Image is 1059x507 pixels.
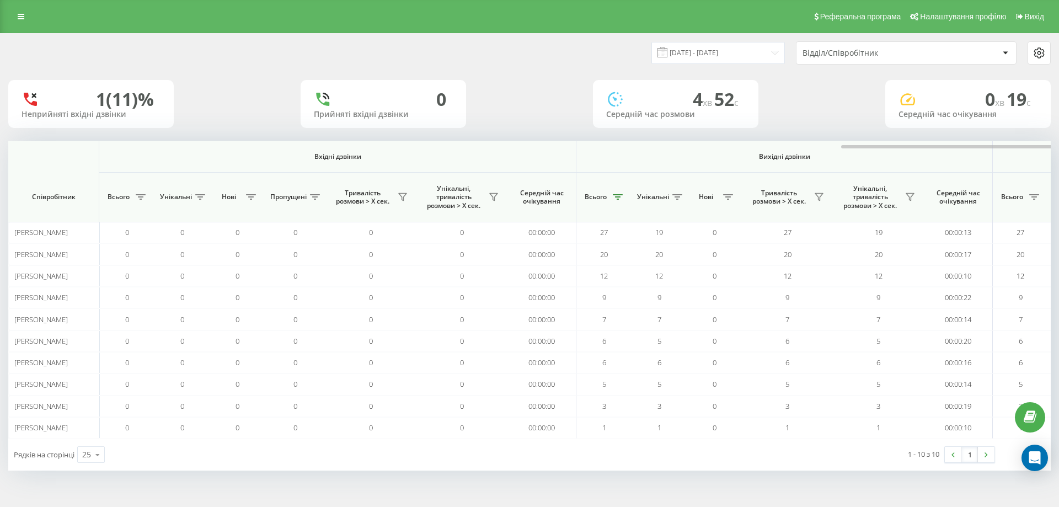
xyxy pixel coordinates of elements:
[180,336,184,346] span: 0
[600,271,608,281] span: 12
[602,336,606,346] span: 6
[293,314,297,324] span: 0
[924,352,993,373] td: 00:00:16
[507,352,576,373] td: 00:00:00
[369,357,373,367] span: 0
[784,249,791,259] span: 20
[293,336,297,346] span: 0
[180,379,184,389] span: 0
[713,379,716,389] span: 0
[920,12,1006,21] span: Налаштування профілю
[876,423,880,433] span: 1
[460,379,464,389] span: 0
[14,314,68,324] span: [PERSON_NAME]
[875,271,882,281] span: 12
[128,152,547,161] span: Вхідні дзвінки
[507,308,576,330] td: 00:00:00
[436,89,446,110] div: 0
[460,271,464,281] span: 0
[582,193,609,201] span: Всього
[14,450,74,460] span: Рядків на сторінці
[125,314,129,324] span: 0
[785,292,789,302] span: 9
[600,249,608,259] span: 20
[602,379,606,389] span: 5
[875,227,882,237] span: 19
[995,97,1007,109] span: хв
[180,292,184,302] span: 0
[876,357,880,367] span: 6
[14,401,68,411] span: [PERSON_NAME]
[1019,401,1023,411] span: 3
[507,330,576,352] td: 00:00:00
[924,222,993,243] td: 00:00:13
[657,292,661,302] span: 9
[803,49,934,58] div: Відділ/Співробітник
[924,417,993,439] td: 00:00:10
[293,379,297,389] span: 0
[747,189,811,206] span: Тривалість розмови > Х сек.
[105,193,132,201] span: Всього
[924,308,993,330] td: 00:00:14
[180,314,184,324] span: 0
[1019,292,1023,302] span: 9
[236,227,239,237] span: 0
[600,227,608,237] span: 27
[876,314,880,324] span: 7
[1017,227,1024,237] span: 27
[961,447,978,462] a: 1
[293,249,297,259] span: 0
[215,193,243,201] span: Нові
[96,89,154,110] div: 1 (11)%
[657,401,661,411] span: 3
[734,97,739,109] span: c
[602,292,606,302] span: 9
[293,423,297,433] span: 0
[293,271,297,281] span: 0
[236,249,239,259] span: 0
[602,314,606,324] span: 7
[713,227,716,237] span: 0
[985,87,1007,111] span: 0
[713,249,716,259] span: 0
[876,292,880,302] span: 9
[369,292,373,302] span: 0
[924,373,993,395] td: 00:00:14
[14,379,68,389] span: [PERSON_NAME]
[876,401,880,411] span: 3
[82,449,91,460] div: 25
[125,379,129,389] span: 0
[908,449,939,460] div: 1 - 10 з 10
[1019,379,1023,389] span: 5
[460,423,464,433] span: 0
[1019,357,1023,367] span: 6
[270,193,307,201] span: Пропущені
[898,110,1037,119] div: Середній час очікування
[637,193,669,201] span: Унікальні
[369,249,373,259] span: 0
[460,249,464,259] span: 0
[14,357,68,367] span: [PERSON_NAME]
[180,249,184,259] span: 0
[22,110,161,119] div: Неприйняті вхідні дзвінки
[460,227,464,237] span: 0
[236,357,239,367] span: 0
[14,271,68,281] span: [PERSON_NAME]
[180,357,184,367] span: 0
[293,357,297,367] span: 0
[714,87,739,111] span: 52
[785,379,789,389] span: 5
[1017,271,1024,281] span: 12
[784,271,791,281] span: 12
[14,249,68,259] span: [PERSON_NAME]
[125,401,129,411] span: 0
[703,97,714,109] span: хв
[785,357,789,367] span: 6
[293,401,297,411] span: 0
[125,227,129,237] span: 0
[713,336,716,346] span: 0
[924,287,993,308] td: 00:00:22
[785,336,789,346] span: 6
[655,271,663,281] span: 12
[713,271,716,281] span: 0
